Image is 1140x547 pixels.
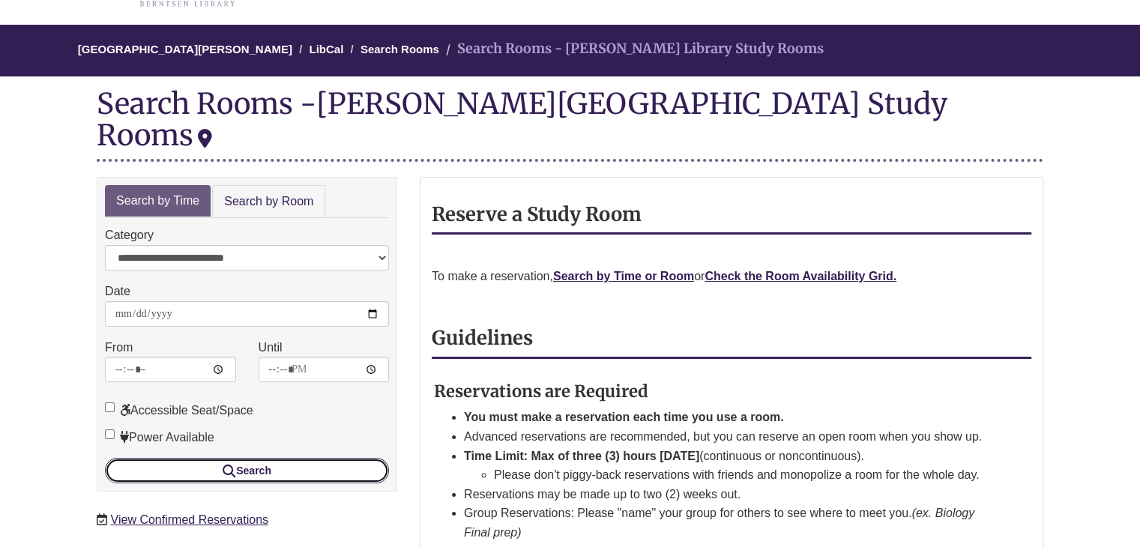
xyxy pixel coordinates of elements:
label: Until [259,338,283,357]
li: Group Reservations: Please "name" your group for others to see where to meet you. [464,504,995,542]
a: Search by Time or Room [553,270,694,282]
strong: Guidelines [432,326,533,350]
label: Category [105,226,154,245]
a: View Confirmed Reservations [111,513,268,526]
a: Search by Room [212,185,325,219]
input: Accessible Seat/Space [105,402,115,412]
a: Search by Time [105,185,211,217]
li: Please don't piggy-back reservations with friends and monopolize a room for the whole day. [494,465,995,485]
li: Reservations may be made up to two (2) weeks out. [464,485,995,504]
label: Accessible Seat/Space [105,401,253,420]
label: From [105,338,133,357]
a: [GEOGRAPHIC_DATA][PERSON_NAME] [78,43,292,55]
a: Search Rooms [361,43,439,55]
input: Power Available [105,429,115,439]
strong: Reserve a Study Room [432,202,642,226]
label: Power Available [105,428,214,447]
button: Search [105,458,389,483]
li: Advanced reservations are recommended, but you can reserve an open room when you show up. [464,427,995,447]
p: To make a reservation, or [432,267,1031,286]
strong: You must make a reservation each time you use a room. [464,411,784,423]
strong: Time Limit: Max of three (3) hours [DATE] [464,450,699,462]
label: Date [105,282,130,301]
nav: Breadcrumb [97,25,1043,76]
div: Search Rooms - [97,88,1043,161]
a: Check the Room Availability Grid. [705,270,896,282]
li: Search Rooms - [PERSON_NAME] Library Study Rooms [442,38,824,60]
div: [PERSON_NAME][GEOGRAPHIC_DATA] Study Rooms [97,85,947,153]
a: LibCal [309,43,343,55]
strong: Reservations are Required [434,381,648,402]
li: (continuous or noncontinuous). [464,447,995,485]
em: (ex. Biology Final prep) [464,507,974,539]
